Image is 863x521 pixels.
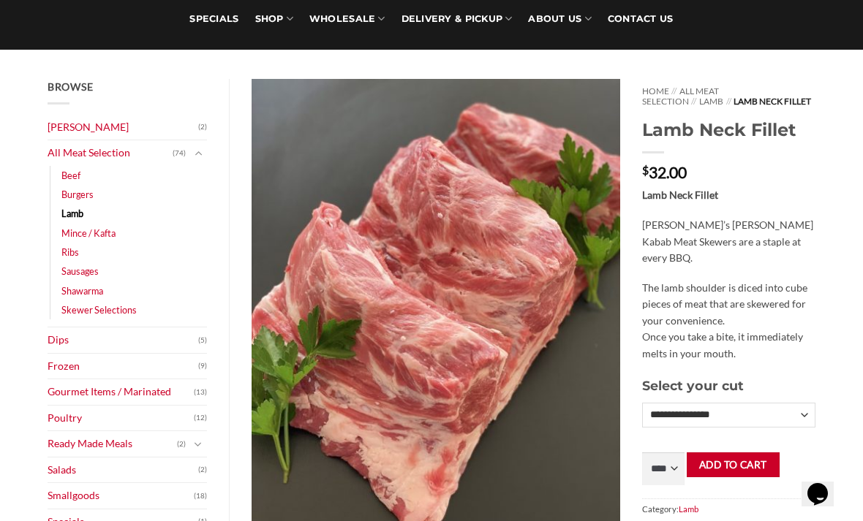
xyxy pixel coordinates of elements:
[679,504,698,514] a: Lamb
[671,85,677,96] span: //
[802,463,848,506] iframe: chat widget
[642,280,815,362] p: The lamb shoulder is diced into cube pieces of meat that are skewered for your convenience. Once ...
[687,452,780,478] button: Add to cart
[194,407,207,429] span: (12)
[642,164,649,176] span: $
[61,243,79,262] a: Ribs
[198,459,207,481] span: (2)
[48,431,177,457] a: Ready Made Meals
[198,355,207,377] span: (9)
[61,224,116,243] a: Mince / Kafta
[642,118,815,141] h1: Lamb Neck Fillet
[61,281,103,300] a: Shawarma
[61,204,83,223] a: Lamb
[734,96,811,107] span: Lamb Neck Fillet
[642,498,815,520] span: Category:
[691,96,696,107] span: //
[642,189,718,201] strong: Lamb Neck Fillet
[194,485,207,507] span: (18)
[61,300,137,319] a: Skewer Selections
[699,96,723,107] a: Lamb
[642,85,669,96] a: Home
[177,433,186,455] span: (2)
[726,96,731,107] span: //
[198,116,207,138] span: (2)
[48,406,194,431] a: Poultry
[198,330,207,351] span: (5)
[194,381,207,403] span: (13)
[189,145,207,161] button: Toggle
[48,379,194,405] a: Gourmet Items / Marinated
[48,354,198,379] a: Frozen
[642,376,815,396] h3: Select your cut
[48,80,93,93] span: Browse
[173,142,186,164] span: (74)
[642,217,815,267] p: [PERSON_NAME]’s [PERSON_NAME] Kabab Meat Skewers are a staple at every BBQ.
[642,85,719,107] a: All Meat Selection
[61,185,94,204] a: Burgers
[642,163,687,181] bdi: 32.00
[48,483,194,509] a: Smallgoods
[189,436,207,452] button: Toggle
[61,166,80,185] a: Beef
[48,140,173,166] a: All Meat Selection
[48,327,198,353] a: Dips
[61,262,99,281] a: Sausages
[48,115,198,140] a: [PERSON_NAME]
[48,457,198,483] a: Salads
